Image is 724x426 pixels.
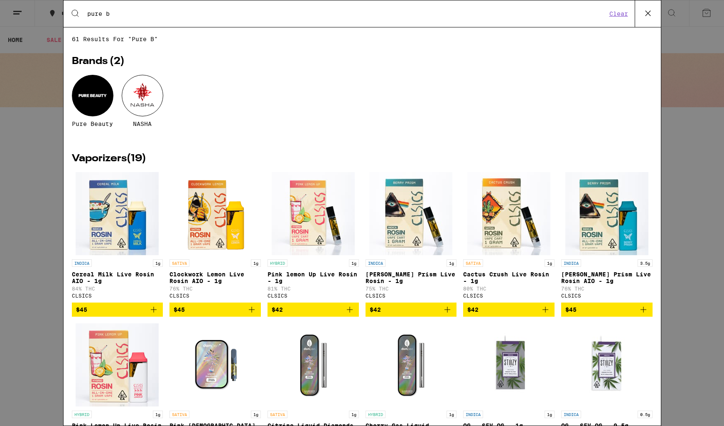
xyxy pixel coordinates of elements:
[366,303,457,317] button: Add to bag
[467,306,479,313] span: $42
[72,293,163,298] div: CLSICS
[76,306,87,313] span: $45
[76,323,159,406] img: CLSICS - Pink Lemon Up Live Rosin AIO - 1g
[370,306,381,313] span: $42
[169,303,261,317] button: Add to bag
[561,303,653,317] button: Add to bag
[153,259,163,267] p: 1g
[72,303,163,317] button: Add to bag
[561,271,653,284] p: [PERSON_NAME] Prism Live Rosin AIO - 1g
[561,286,653,291] p: 76% THC
[463,293,555,298] div: CLSICS
[463,259,483,267] p: SATIVA
[72,286,163,291] p: 84% THC
[565,306,577,313] span: $45
[272,323,355,406] img: Dompen - Citrine Liquid Diamonds AIO - 1g
[268,293,359,298] div: CLSICS
[366,286,457,291] p: 75% THC
[561,411,581,418] p: INDICA
[463,271,555,284] p: Cactus Crush Live Rosin - 1g
[565,172,648,255] img: CLSICS - Berry Prism Live Rosin AIO - 1g
[561,293,653,298] div: CLSICS
[268,303,359,317] button: Add to bag
[72,57,653,66] h2: Brands ( 2 )
[463,172,555,303] a: Open page for Cactus Crush Live Rosin - 1g from CLSICS
[366,411,385,418] p: HYBRID
[463,303,555,317] button: Add to bag
[369,323,452,406] img: Dompen - Cherry Gas Liquid Diamonds AIO - 1g
[467,172,550,255] img: CLSICS - Cactus Crush Live Rosin - 1g
[366,172,457,303] a: Open page for Berry Prism Live Rosin - 1g from CLSICS
[565,323,648,406] img: STIIIZY - OG - SFV OG - 0.5g
[607,10,631,17] button: Clear
[76,172,159,255] img: CLSICS - Cereal Milk Live Rosin AIO - 1g
[72,36,653,42] span: 61 results for "pure b"
[561,259,581,267] p: INDICA
[447,259,456,267] p: 1g
[72,411,92,418] p: HYBRID
[366,293,457,298] div: CLSICS
[463,411,483,418] p: INDICA
[467,323,550,406] img: STIIIZY - OG - SFV OG - 1g
[5,6,60,12] span: Hi. Need any help?
[174,323,257,406] img: Dompen - Pink Jesus Live Resin Liquid Diamonds - 1g
[447,411,456,418] p: 1g
[272,172,355,255] img: CLSICS - Pink lemon Up Live Rosin - 1g
[369,172,452,255] img: CLSICS - Berry Prism Live Rosin - 1g
[169,411,189,418] p: SATIVA
[169,172,261,303] a: Open page for Clockwork Lemon Live Rosin AIO - 1g from CLSICS
[638,259,653,267] p: 3.5g
[268,259,287,267] p: HYBRID
[87,10,607,17] input: Search for products & categories
[268,172,359,303] a: Open page for Pink lemon Up Live Rosin - 1g from CLSICS
[268,271,359,284] p: Pink lemon Up Live Rosin - 1g
[349,411,359,418] p: 1g
[169,286,261,291] p: 76% THC
[72,259,92,267] p: INDICA
[72,172,163,303] a: Open page for Cereal Milk Live Rosin AIO - 1g from CLSICS
[268,411,287,418] p: SATIVA
[251,411,261,418] p: 1g
[545,411,555,418] p: 1g
[72,271,163,284] p: Cereal Milk Live Rosin AIO - 1g
[561,172,653,303] a: Open page for Berry Prism Live Rosin AIO - 1g from CLSICS
[272,306,283,313] span: $42
[174,172,257,255] img: CLSICS - Clockwork Lemon Live Rosin AIO - 1g
[72,154,653,164] h2: Vaporizers ( 19 )
[251,259,261,267] p: 1g
[72,121,113,127] span: Pure Beauty
[133,121,152,127] span: NASHA
[349,259,359,267] p: 1g
[169,271,261,284] p: Clockwork Lemon Live Rosin AIO - 1g
[463,286,555,291] p: 80% THC
[169,293,261,298] div: CLSICS
[174,306,185,313] span: $45
[366,271,457,284] p: [PERSON_NAME] Prism Live Rosin - 1g
[153,411,163,418] p: 1g
[638,411,653,418] p: 0.5g
[366,259,385,267] p: INDICA
[545,259,555,267] p: 1g
[169,259,189,267] p: SATIVA
[268,286,359,291] p: 81% THC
